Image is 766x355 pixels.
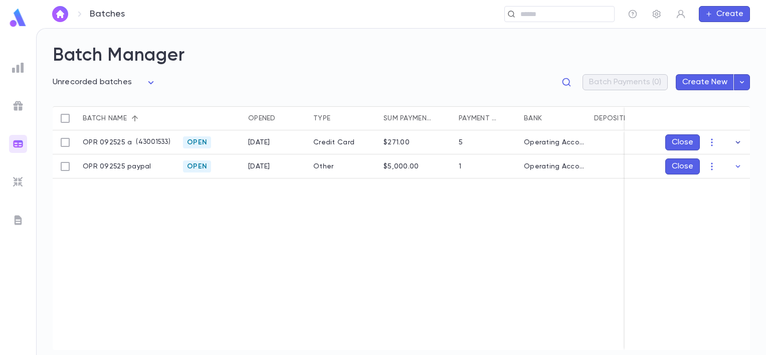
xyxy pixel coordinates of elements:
[459,138,463,146] div: 5
[308,130,378,154] div: Credit Card
[54,10,66,18] img: home_white.a664292cf8c1dea59945f0da9f25487c.svg
[676,74,734,90] button: Create New
[498,110,514,126] button: Sort
[53,75,157,90] div: Unrecorded batches
[454,106,519,130] div: Payment qty
[459,162,461,170] div: 1
[308,154,378,179] div: Other
[699,6,750,22] button: Create
[519,106,589,130] div: Bank
[83,162,151,170] p: OPR 092525 paypal
[12,138,24,150] img: batches_gradient.0a22e14384a92aa4cd678275c0c39cc4.svg
[83,106,127,130] div: Batch name
[248,162,270,170] div: 9/25/2025
[524,162,584,170] div: Operating Account - New
[83,138,132,146] p: OPR 092525 a
[378,106,454,130] div: Sum payments
[384,138,410,146] div: $271.00
[127,110,143,126] button: Sort
[276,110,292,126] button: Sort
[384,106,433,130] div: Sum payments
[12,176,24,188] img: imports_grey.530a8a0e642e233f2baf0ef88e8c9fcb.svg
[78,106,178,130] div: Batch name
[433,110,449,126] button: Sort
[90,9,125,20] p: Batches
[589,106,654,130] div: Deposited
[542,110,558,126] button: Sort
[308,106,378,130] div: Type
[53,45,750,67] h2: Batch Manager
[524,106,542,130] div: Bank
[12,100,24,112] img: campaigns_grey.99e729a5f7ee94e3726e6486bddda8f1.svg
[665,158,700,174] button: Close
[665,134,700,150] button: Close
[313,106,330,130] div: Type
[53,78,132,86] span: Unrecorded batches
[132,137,170,147] p: ( 43001533 )
[183,138,211,146] span: Open
[243,106,308,130] div: Opened
[384,162,419,170] div: $5,000.00
[330,110,346,126] button: Sort
[183,162,211,170] span: Open
[524,138,584,146] div: Operating Account - New
[12,214,24,226] img: letters_grey.7941b92b52307dd3b8a917253454ce1c.svg
[594,106,633,130] div: Deposited
[8,8,28,28] img: logo
[248,138,270,146] div: 9/25/2025
[459,106,498,130] div: Payment qty
[12,62,24,74] img: reports_grey.c525e4749d1bce6a11f5fe2a8de1b229.svg
[248,106,276,130] div: Opened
